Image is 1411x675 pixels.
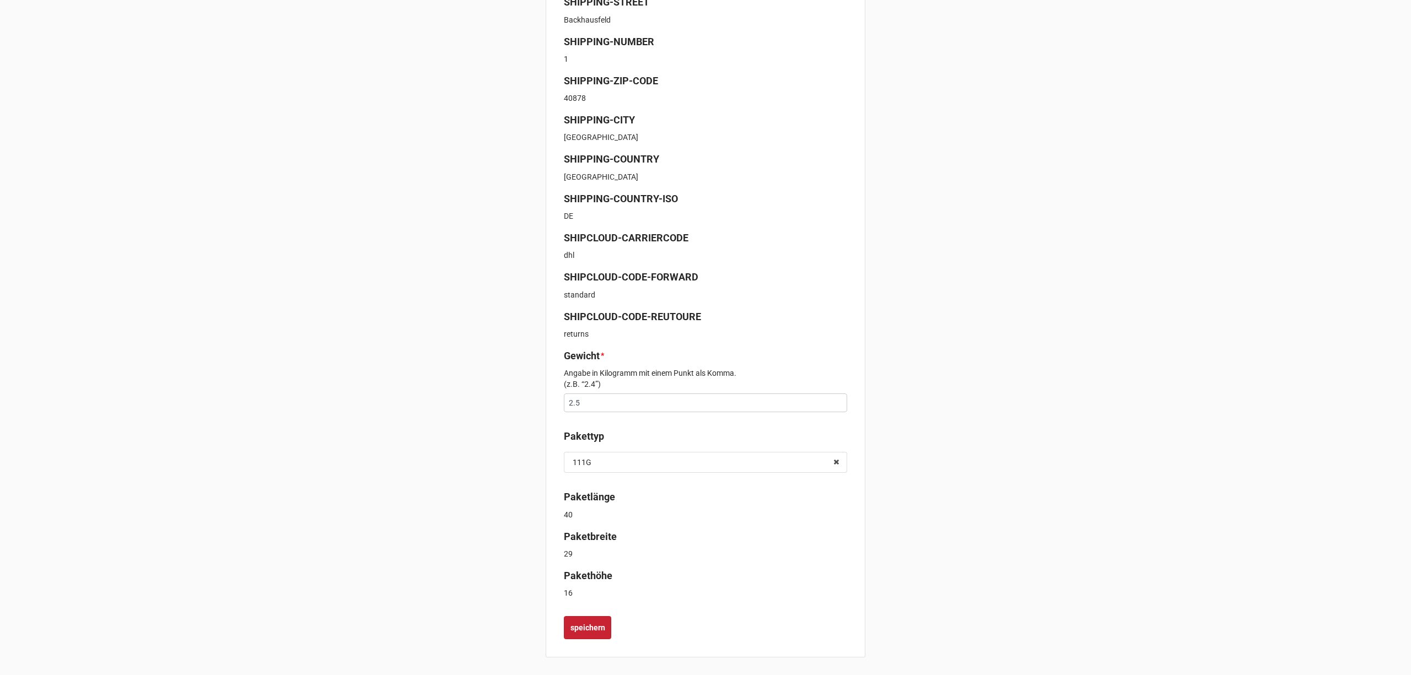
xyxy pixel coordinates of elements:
p: dhl [564,250,847,261]
p: [GEOGRAPHIC_DATA] [564,132,847,143]
b: speichern [570,622,605,634]
b: SHIPPING-ZIP-CODE [564,75,658,87]
b: Pakethöhe [564,570,612,581]
p: 40 [564,509,847,520]
b: SHIPCLOUD-CODE-FORWARD [564,271,698,283]
p: Backhausfeld [564,14,847,25]
label: Gewicht [564,348,600,364]
b: Paketlänge [564,491,615,503]
b: SHIPCLOUD-CODE-REUTOURE [564,311,701,322]
p: Angabe in Kilogramm mit einem Punkt als Komma. (z.B. “2.4”) [564,368,847,390]
p: [GEOGRAPHIC_DATA] [564,171,847,182]
div: 111G [573,458,591,466]
p: standard [564,289,847,300]
p: DE [564,210,847,222]
p: returns [564,328,847,339]
b: SHIPCLOUD-CARRIERCODE [564,232,688,244]
p: 1 [564,53,847,64]
b: SHIPPING-CITY [564,114,635,126]
p: 29 [564,548,847,559]
b: Paketbreite [564,531,617,542]
b: SHIPPING-NUMBER [564,36,654,47]
p: 40878 [564,93,847,104]
b: SHIPPING-COUNTRY [564,153,659,165]
label: Pakettyp [564,429,604,444]
p: 16 [564,587,847,598]
b: SHIPPING-COUNTRY-ISO [564,193,678,204]
button: speichern [564,616,611,639]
